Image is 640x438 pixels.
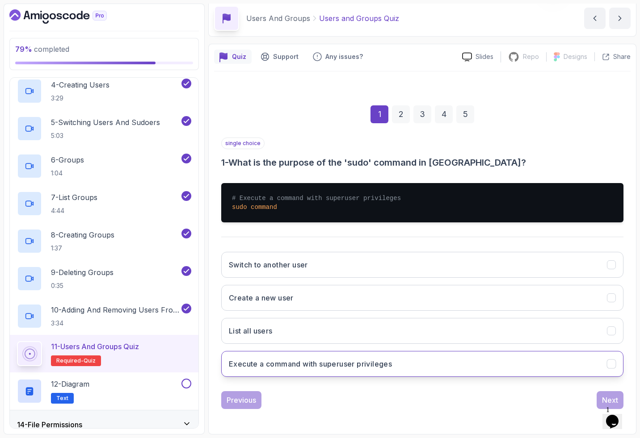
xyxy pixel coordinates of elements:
[251,204,277,211] span: command
[51,154,84,165] p: 6 - Groups
[221,252,623,278] button: Switch to another user
[51,117,160,128] p: 5 - Switching Users And Sudoers
[17,341,191,366] button: 11-Users and Groups QuizRequired-quiz
[307,50,368,64] button: Feedback button
[229,359,392,369] h3: Execute a command with superuser privileges
[435,105,453,123] div: 4
[232,195,401,202] span: # Execute a command with superuser privileges
[609,8,631,29] button: next content
[584,8,606,29] button: previous content
[17,229,191,254] button: 8-Creating Groups1:37
[564,52,587,61] p: Designs
[523,52,539,61] p: Repo
[602,402,631,429] iframe: chat widget
[51,206,97,215] p: 4:44
[392,105,410,123] div: 2
[84,357,96,364] span: quiz
[221,156,623,169] h3: 1 - What is the purpose of the 'sudo' command in [GEOGRAPHIC_DATA]?
[15,45,69,54] span: completed
[51,192,97,203] p: 7 - List Groups
[17,116,191,141] button: 5-Switching Users And Sudoers5:03
[255,50,304,64] button: Support button
[9,9,127,24] a: Dashboard
[455,52,501,62] a: Slides
[319,13,399,24] p: Users and Groups Quiz
[17,304,191,329] button: 10-Adding And Removing Users From Groups3:34
[56,357,84,364] span: Required-
[476,52,493,61] p: Slides
[273,52,299,61] p: Support
[51,305,180,315] p: 10 - Adding And Removing Users From Groups
[51,267,114,278] p: 9 - Deleting Groups
[613,52,631,61] p: Share
[221,391,261,409] button: Previous
[229,292,294,303] h3: Create a new user
[17,79,191,104] button: 4-Creating Users3:29
[56,395,68,402] span: Text
[51,281,114,290] p: 0:35
[15,45,32,54] span: 79 %
[51,244,114,253] p: 1:37
[17,419,82,430] h3: 14 - File Permissions
[17,154,191,179] button: 6-Groups1:04
[51,79,109,90] p: 4 - Creating Users
[602,395,618,405] div: Next
[413,105,431,123] div: 3
[221,285,623,311] button: Create a new user
[51,379,89,389] p: 12 - Diagram
[232,204,247,211] span: sudo
[51,131,160,140] p: 5:03
[227,395,256,405] div: Previous
[51,341,139,352] p: 11 - Users and Groups Quiz
[456,105,474,123] div: 5
[371,105,388,123] div: 1
[51,169,84,178] p: 1:04
[594,52,631,61] button: Share
[17,379,191,404] button: 12-DiagramText
[17,191,191,216] button: 7-List Groups4:44
[221,351,623,377] button: Execute a command with superuser privileges
[229,259,308,270] h3: Switch to another user
[51,229,114,240] p: 8 - Creating Groups
[232,52,246,61] p: Quiz
[221,318,623,344] button: List all users
[229,325,273,336] h3: List all users
[51,319,180,328] p: 3:34
[221,138,265,149] p: single choice
[597,391,623,409] button: Next
[246,13,310,24] p: Users And Groups
[17,266,191,291] button: 9-Deleting Groups0:35
[51,94,109,103] p: 3:29
[214,50,252,64] button: quiz button
[325,52,363,61] p: Any issues?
